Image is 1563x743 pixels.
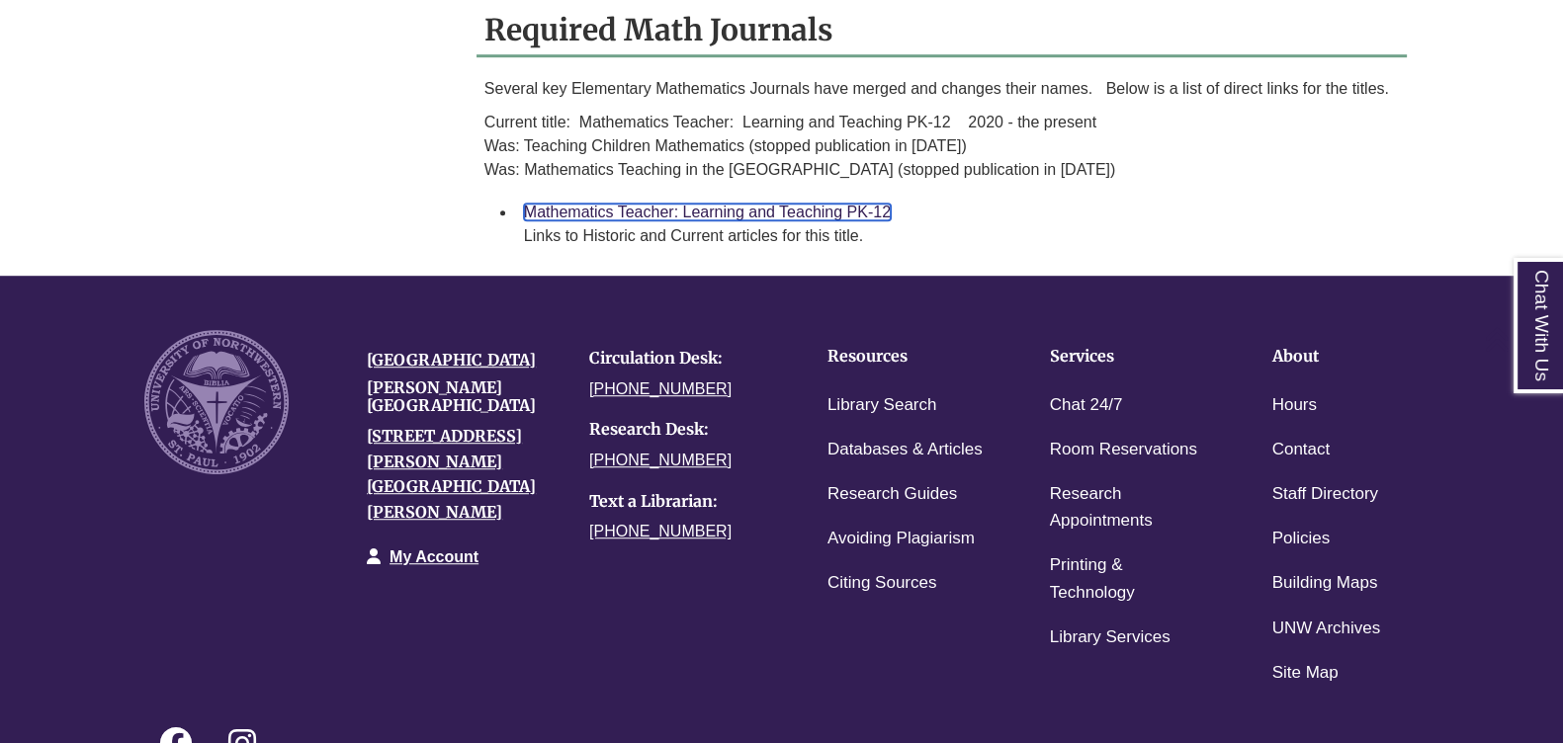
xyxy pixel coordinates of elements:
[589,380,732,397] a: [PHONE_NUMBER]
[1050,348,1211,366] h4: Services
[827,480,957,509] a: Research Guides
[367,379,560,414] h4: [PERSON_NAME][GEOGRAPHIC_DATA]
[589,452,732,468] a: [PHONE_NUMBER]
[367,426,536,522] a: [STREET_ADDRESS][PERSON_NAME][GEOGRAPHIC_DATA][PERSON_NAME]
[827,391,937,420] a: Library Search
[589,350,782,368] h4: Circulation Desk:
[827,436,983,464] a: Databases & Articles
[1050,551,1211,607] a: Printing & Technology
[1272,391,1317,420] a: Hours
[1272,525,1331,553] a: Policies
[524,224,1391,248] div: Links to Historic and Current articles for this title.
[390,548,478,565] a: My Account
[1050,436,1197,464] a: Room Reservations
[1272,436,1331,464] a: Contact
[477,5,1407,57] h2: Required Math Journals
[144,330,289,474] img: UNW seal
[827,348,989,366] h4: Resources
[589,523,732,539] a: [PHONE_NUMBER]
[484,77,1399,101] p: Several key Elementary Mathematics Journals have merged and changes their names. Below is a list ...
[827,525,975,553] a: Avoiding Plagiarism
[1484,326,1558,353] a: Back to Top
[1050,480,1211,536] a: Research Appointments
[1272,615,1381,643] a: UNW Archives
[1050,623,1171,652] a: Library Services
[484,111,1399,182] p: Current title: Mathematics Teacher: Learning and Teaching PK-12 2020 - the present Was: Teaching ...
[367,350,536,370] a: [GEOGRAPHIC_DATA]
[524,204,891,220] a: Mathematics Teacher: Learning and Teaching PK-12
[1272,659,1339,688] a: Site Map
[1272,569,1378,598] a: Building Maps
[1272,348,1433,366] h4: About
[827,569,937,598] a: Citing Sources
[1272,480,1378,509] a: Staff Directory
[589,421,782,439] h4: Research Desk:
[1050,391,1123,420] a: Chat 24/7
[589,493,782,511] h4: Text a Librarian:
